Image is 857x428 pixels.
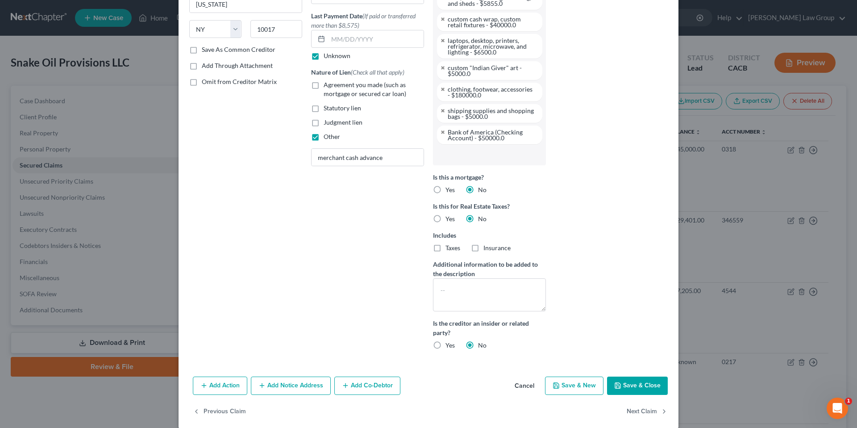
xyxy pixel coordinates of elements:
label: Includes [433,231,546,240]
input: Enter zip... [250,20,303,38]
span: Yes [445,215,455,222]
span: No [478,215,487,222]
label: Additional information to be added to the description [433,260,546,278]
div: custom cash wrap, custom retail fixtures - $40000.0 [448,16,535,28]
button: Previous Claim [193,402,246,421]
span: (If paid or transferred more than $8,575) [311,12,416,29]
span: Other [324,133,340,140]
span: Agreement you made (such as mortgage or secured car loan) [324,81,406,97]
span: Yes [445,186,455,193]
span: (Check all that apply) [351,68,404,76]
button: Cancel [508,378,541,395]
span: Insurance [483,244,511,252]
span: 1 [845,398,852,405]
span: No [478,186,487,193]
span: No [478,341,487,349]
div: custom "Indian Giver" art - $5000.0 [448,65,535,76]
button: Next Claim [627,402,668,421]
span: Judgment lien [324,118,362,126]
iframe: Intercom live chat [827,398,848,419]
label: Last Payment Date [311,11,424,30]
label: Save As Common Creditor [202,45,275,54]
button: Add Notice Address [251,377,331,395]
label: Nature of Lien [311,67,404,77]
input: MM/DD/YYYY [328,30,424,47]
label: Is this for Real Estate Taxes? [433,201,546,211]
span: Statutory lien [324,104,361,112]
span: Omit from Creditor Matrix [202,78,277,85]
button: Add Action [193,377,247,395]
label: Unknown [324,51,350,60]
div: clothing, footwear, accessories - $180000.0 [448,86,535,98]
div: Bank of America (Checking Account) - $50000.0 [448,129,535,141]
span: Yes [445,341,455,349]
button: Save & Close [607,377,668,395]
button: Add Co-Debtor [334,377,400,395]
label: Is this a mortgage? [433,172,546,182]
label: Is the creditor an insider or related party? [433,319,546,337]
button: Save & New [545,377,603,395]
label: Add Through Attachment [202,61,273,70]
span: Taxes [445,244,460,252]
div: shipping supplies and shopping bags - $5000.0 [448,108,535,119]
input: Specify... [312,149,424,166]
div: laptops, desktop, printers, refrigerator, microwave, and lighting - $6500.0 [448,38,535,55]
